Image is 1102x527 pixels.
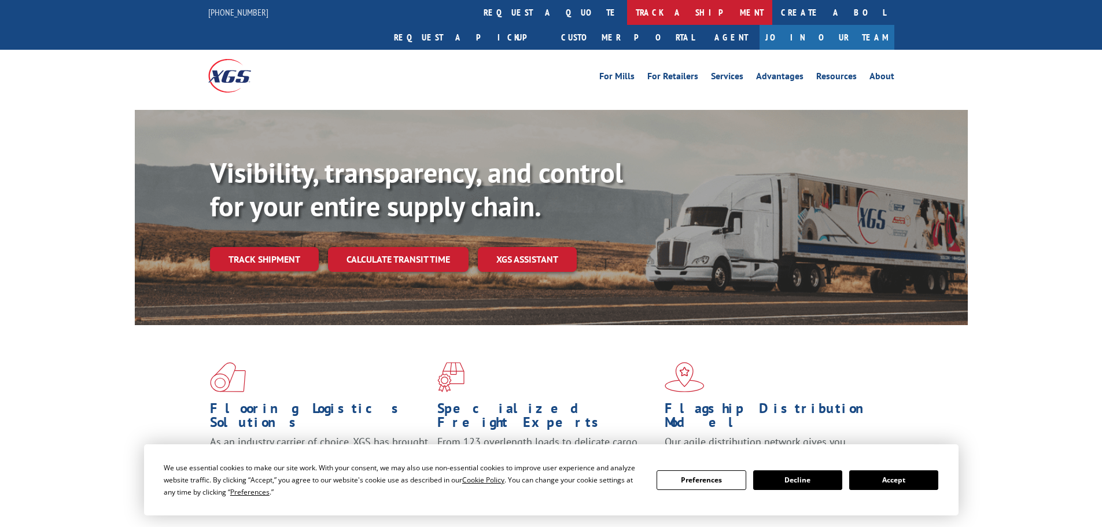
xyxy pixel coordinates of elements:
a: Advantages [756,72,804,84]
p: From 123 overlength loads to delicate cargo, our experienced staff knows the best way to move you... [437,435,656,487]
a: Request a pickup [385,25,552,50]
a: Calculate transit time [328,247,469,272]
button: Accept [849,470,938,490]
a: For Mills [599,72,635,84]
img: xgs-icon-flagship-distribution-model-red [665,362,705,392]
a: XGS ASSISTANT [478,247,577,272]
span: Our agile distribution network gives you nationwide inventory management on demand. [665,435,878,462]
button: Decline [753,470,842,490]
a: Services [711,72,743,84]
img: xgs-icon-total-supply-chain-intelligence-red [210,362,246,392]
a: For Retailers [647,72,698,84]
h1: Flooring Logistics Solutions [210,401,429,435]
div: Cookie Consent Prompt [144,444,959,515]
span: Preferences [230,487,270,497]
h1: Specialized Freight Experts [437,401,656,435]
img: xgs-icon-focused-on-flooring-red [437,362,465,392]
button: Preferences [657,470,746,490]
a: About [869,72,894,84]
a: Resources [816,72,857,84]
h1: Flagship Distribution Model [665,401,883,435]
a: Join Our Team [760,25,894,50]
b: Visibility, transparency, and control for your entire supply chain. [210,154,623,224]
a: Agent [703,25,760,50]
span: Cookie Policy [462,475,504,485]
a: Customer Portal [552,25,703,50]
span: As an industry carrier of choice, XGS has brought innovation and dedication to flooring logistics... [210,435,428,476]
a: Track shipment [210,247,319,271]
a: [PHONE_NUMBER] [208,6,268,18]
div: We use essential cookies to make our site work. With your consent, we may also use non-essential ... [164,462,643,498]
